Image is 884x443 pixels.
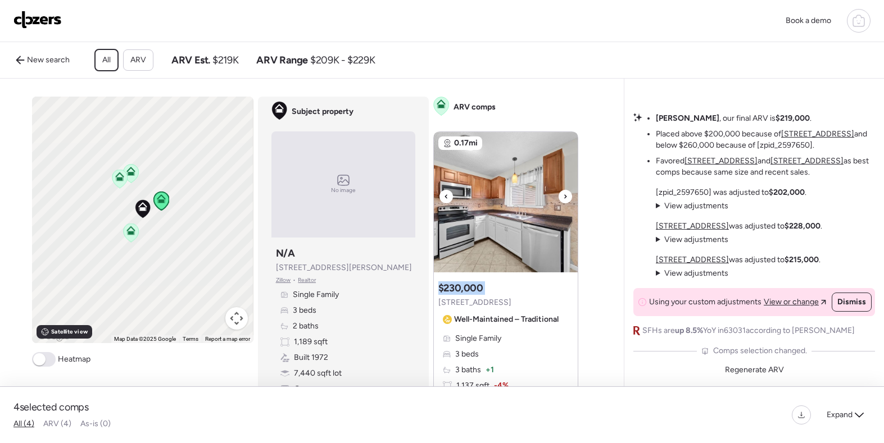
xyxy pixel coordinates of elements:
img: Google [35,328,72,343]
span: Map Data ©2025 Google [114,336,176,342]
summary: View adjustments [656,200,728,212]
span: Using your custom adjustments [649,296,761,308]
img: Logo [13,11,62,29]
span: Book a demo [786,16,831,25]
span: $219K [212,53,238,67]
span: Heatmap [58,354,90,365]
a: [STREET_ADDRESS] [770,156,844,166]
span: Comps selection changed. [713,345,807,357]
a: [STREET_ADDRESS] [781,129,854,139]
span: ARV Range [256,53,308,67]
span: 7,440 sqft lot [294,368,342,379]
span: Regenerate ARV [725,365,784,375]
summary: View adjustments [656,234,728,245]
p: was adjusted to . [656,221,822,232]
span: SFHs are YoY in 63031 according to [PERSON_NAME] [642,325,855,336]
strong: $228,000 [785,221,820,231]
span: Single Family [455,333,501,344]
span: $209K - $229K [310,53,375,67]
span: + 1 [486,364,494,376]
li: Favored and as best comps because same size and recent sales. [656,156,875,178]
span: 0.17mi [454,138,478,149]
span: 3 beds [455,349,479,360]
span: Subject property [292,106,353,117]
span: Garage [294,383,320,395]
a: [STREET_ADDRESS] [684,156,758,166]
p: [zpid_2597650] was adjusted to . [656,187,806,198]
a: [STREET_ADDRESS] [656,255,729,264]
span: 2 baths [293,321,319,332]
span: -4% [494,380,509,391]
span: View or change [764,296,819,308]
span: 1,189 sqft [294,336,328,348]
span: 1,137 sqft [456,380,489,391]
span: • [293,276,296,285]
span: Satellite view [51,327,87,336]
span: View adjustments [664,235,728,244]
span: Well-Maintained – Traditional [454,314,559,325]
span: Zillow [276,276,291,285]
span: 3 beds [293,305,316,316]
span: ARV (4) [43,419,71,428]
a: Terms (opens in new tab) [183,336,198,342]
strong: [PERSON_NAME] [656,113,719,123]
li: , our final ARV is . [656,113,812,124]
a: New search [9,51,76,69]
p: was adjusted to . [656,254,820,266]
summary: View adjustments [656,268,728,279]
span: ARV comps [454,102,496,113]
span: All (4) [13,419,34,428]
strong: $215,000 [785,255,819,264]
span: All [102,54,111,66]
li: Placed above $200,000 because of and below $260,000 because of [zpid_2597650]. [656,129,875,151]
span: View adjustments [664,268,728,278]
span: [STREET_ADDRESS] [438,297,511,308]
span: Realtor [298,276,316,285]
span: Dismiss [837,296,866,308]
h3: N/A [276,246,295,260]
span: Expand [827,409,853,421]
strong: $219,000 [776,113,810,123]
span: New search [27,54,70,66]
a: Open this area in Google Maps (opens a new window) [35,328,72,343]
span: No image [331,186,356,195]
h3: $230,000 [438,281,483,295]
a: [STREET_ADDRESS] [656,221,729,231]
span: ARV Est. [171,53,210,67]
a: View or change [764,296,826,308]
span: ARV [130,54,146,66]
a: Report a map error [205,336,250,342]
button: Map camera controls [225,307,248,330]
span: View adjustments [664,201,728,211]
span: As-is (0) [80,419,111,428]
span: 3 baths [455,364,481,376]
strong: $202,000 [769,188,805,197]
span: 4 selected comps [13,400,89,414]
span: up 8.5% [675,326,703,335]
span: Single Family [293,289,339,300]
span: [STREET_ADDRESS][PERSON_NAME] [276,262,412,273]
span: Built 1972 [294,352,328,363]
